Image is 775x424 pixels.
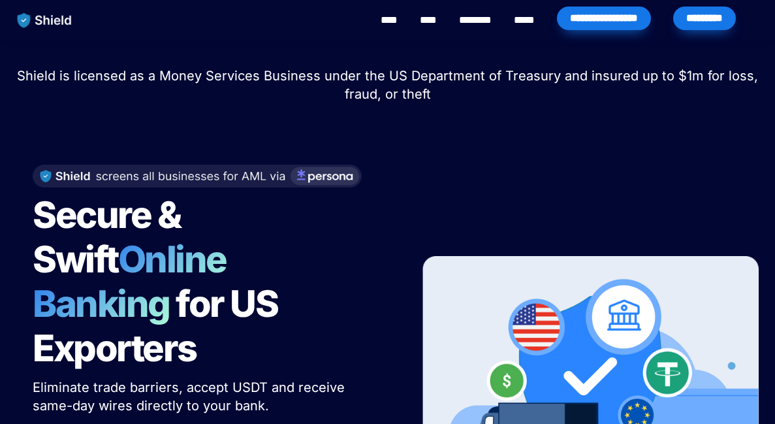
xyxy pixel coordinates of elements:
span: Eliminate trade barriers, accept USDT and receive same-day wires directly to your bank. [33,380,349,414]
span: Online Banking [33,237,240,326]
img: website logo [11,7,78,34]
span: Shield is licensed as a Money Services Business under the US Department of Treasury and insured u... [17,68,762,102]
span: Secure & Swift [33,193,187,282]
span: for US Exporters [33,282,284,370]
